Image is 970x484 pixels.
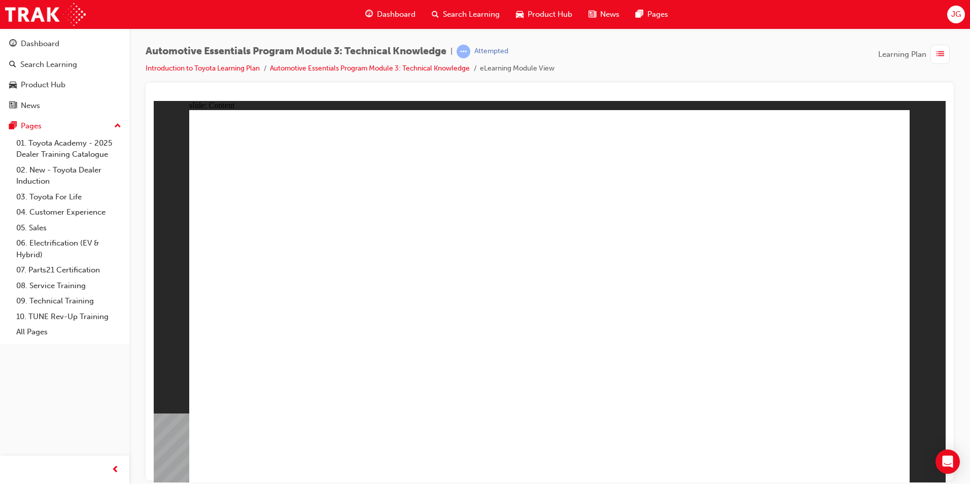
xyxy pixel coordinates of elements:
span: up-icon [114,120,121,133]
a: Introduction to Toyota Learning Plan [146,64,260,73]
a: 09. Technical Training [12,293,125,309]
a: search-iconSearch Learning [424,4,508,25]
a: 02. New - Toyota Dealer Induction [12,162,125,189]
div: Open Intercom Messenger [936,450,960,474]
a: 01. Toyota Academy - 2025 Dealer Training Catalogue [12,135,125,162]
li: eLearning Module View [480,63,555,75]
span: search-icon [9,60,16,70]
span: pages-icon [9,122,17,131]
span: Pages [647,9,668,20]
a: 03. Toyota For Life [12,189,125,205]
span: | [451,46,453,57]
a: All Pages [12,324,125,340]
span: guage-icon [365,8,373,21]
a: Automotive Essentials Program Module 3: Technical Knowledge [270,64,470,73]
span: Search Learning [443,9,500,20]
a: car-iconProduct Hub [508,4,580,25]
span: Learning Plan [878,49,926,60]
a: 07. Parts21 Certification [12,262,125,278]
span: prev-icon [112,464,119,476]
a: 10. TUNE Rev-Up Training [12,309,125,325]
a: pages-iconPages [628,4,676,25]
span: Automotive Essentials Program Module 3: Technical Knowledge [146,46,446,57]
span: JG [951,9,961,20]
span: car-icon [9,81,17,90]
div: Dashboard [21,38,59,50]
div: News [21,100,40,112]
a: news-iconNews [580,4,628,25]
a: Dashboard [4,34,125,53]
span: list-icon [937,48,944,61]
a: 05. Sales [12,220,125,236]
span: news-icon [588,8,596,21]
a: Search Learning [4,55,125,74]
button: Learning Plan [878,45,954,64]
button: Pages [4,117,125,135]
span: learningRecordVerb_ATTEMPT-icon [457,45,470,58]
a: Product Hub [4,76,125,94]
div: Product Hub [21,79,65,91]
a: guage-iconDashboard [357,4,424,25]
div: Search Learning [20,59,77,71]
span: news-icon [9,101,17,111]
span: pages-icon [636,8,643,21]
a: 08. Service Training [12,278,125,294]
span: Product Hub [528,9,572,20]
span: Dashboard [377,9,415,20]
span: News [600,9,619,20]
a: 06. Electrification (EV & Hybrid) [12,235,125,262]
div: Attempted [474,47,508,56]
div: Pages [21,120,42,132]
img: Trak [5,3,86,26]
a: 04. Customer Experience [12,204,125,220]
button: JG [947,6,965,23]
span: car-icon [516,8,524,21]
span: guage-icon [9,40,17,49]
span: search-icon [432,8,439,21]
a: News [4,96,125,115]
button: DashboardSearch LearningProduct HubNews [4,32,125,117]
